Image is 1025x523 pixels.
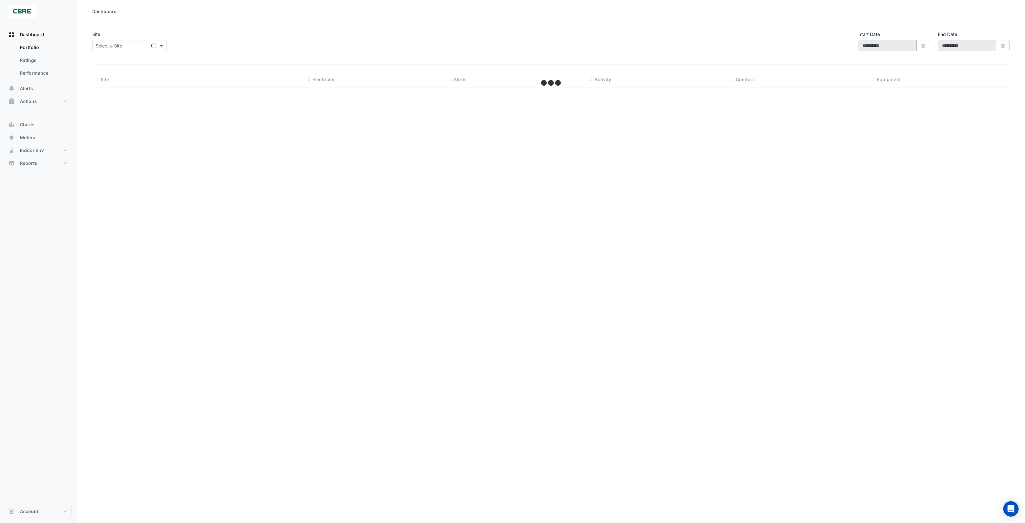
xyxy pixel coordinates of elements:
[5,118,72,131] button: Charts
[20,147,44,154] span: Indoor Env
[15,54,72,67] a: Ratings
[736,77,754,82] span: Comfort
[454,77,467,82] span: Alerts
[8,160,15,166] app-icon: Reports
[858,31,880,38] label: Start Date
[8,85,15,92] app-icon: Alerts
[101,77,109,82] span: Site
[877,77,901,82] span: Equipment
[92,8,117,15] div: Dashboard
[20,508,38,515] span: Account
[20,160,37,166] span: Reports
[5,144,72,157] button: Indoor Env
[8,98,15,105] app-icon: Actions
[8,147,15,154] app-icon: Indoor Env
[8,31,15,38] app-icon: Dashboard
[5,131,72,144] button: Meters
[5,82,72,95] button: Alerts
[5,157,72,170] button: Reports
[8,5,37,18] img: Company Logo
[20,31,44,38] span: Dashboard
[8,134,15,141] app-icon: Meters
[5,41,72,82] div: Dashboard
[20,122,35,128] span: Charts
[938,31,957,38] label: End Date
[5,505,72,518] button: Account
[15,67,72,80] a: Performance
[15,41,72,54] a: Portfolio
[5,95,72,108] button: Actions
[1003,501,1019,517] div: Open Intercom Messenger
[8,122,15,128] app-icon: Charts
[92,31,100,38] label: Site
[5,28,72,41] button: Dashboard
[20,98,37,105] span: Actions
[594,77,611,82] span: Activity
[20,134,35,141] span: Meters
[20,85,33,92] span: Alerts
[312,77,334,82] span: Electricity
